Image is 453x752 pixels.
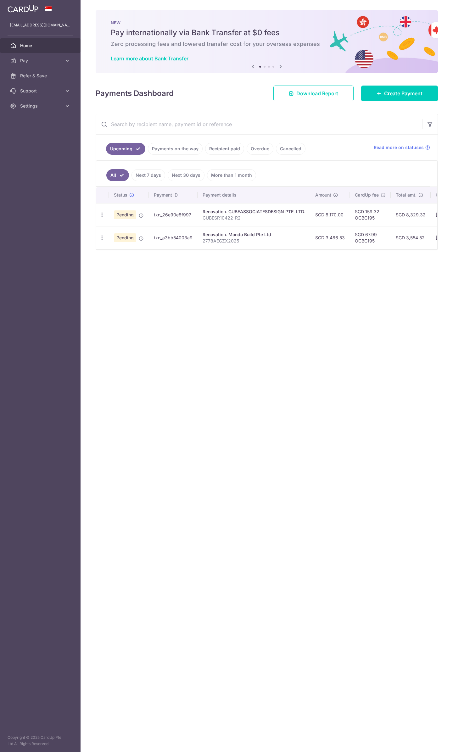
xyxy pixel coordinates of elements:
[149,187,198,203] th: Payment ID
[106,143,145,155] a: Upcoming
[131,169,165,181] a: Next 7 days
[374,144,424,151] span: Read more on statuses
[310,226,350,249] td: SGD 3,486.53
[374,144,430,151] a: Read more on statuses
[391,203,431,226] td: SGD 8,329.32
[96,88,174,99] h4: Payments Dashboard
[296,90,338,97] span: Download Report
[148,143,203,155] a: Payments on the way
[310,203,350,226] td: SGD 8,170.00
[149,226,198,249] td: txn_a3bb54003a9
[203,231,305,238] div: Renovation. Mondo Build Pte Ltd
[168,169,204,181] a: Next 30 days
[111,28,423,38] h5: Pay internationally via Bank Transfer at $0 fees
[207,169,256,181] a: More than 1 month
[20,58,62,64] span: Pay
[20,103,62,109] span: Settings
[276,143,305,155] a: Cancelled
[413,733,447,749] iframe: Opens a widget where you can find more information
[355,192,379,198] span: CardUp fee
[396,192,417,198] span: Total amt.
[391,226,431,249] td: SGD 3,554.52
[247,143,273,155] a: Overdue
[111,55,188,62] a: Learn more about Bank Transfer
[20,73,62,79] span: Refer & Save
[203,215,305,221] p: CUBESR10422-R2
[350,203,391,226] td: SGD 159.32 OCBC195
[205,143,244,155] a: Recipient paid
[106,169,129,181] a: All
[350,226,391,249] td: SGD 67.99 OCBC195
[114,210,136,219] span: Pending
[361,86,438,101] a: Create Payment
[111,40,423,48] h6: Zero processing fees and lowered transfer cost for your overseas expenses
[96,10,438,73] img: Bank transfer banner
[203,209,305,215] div: Renovation. CUBEASSOCIATESDESIGN PTE. LTD.
[384,90,422,97] span: Create Payment
[111,20,423,25] p: NEW
[96,114,422,134] input: Search by recipient name, payment id or reference
[315,192,331,198] span: Amount
[20,88,62,94] span: Support
[198,187,310,203] th: Payment details
[20,42,62,49] span: Home
[114,233,136,242] span: Pending
[114,192,127,198] span: Status
[10,22,70,28] p: [EMAIL_ADDRESS][DOMAIN_NAME]
[203,238,305,244] p: 2778AEGZX2025
[8,5,38,13] img: CardUp
[273,86,354,101] a: Download Report
[149,203,198,226] td: txn_26e90e8f997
